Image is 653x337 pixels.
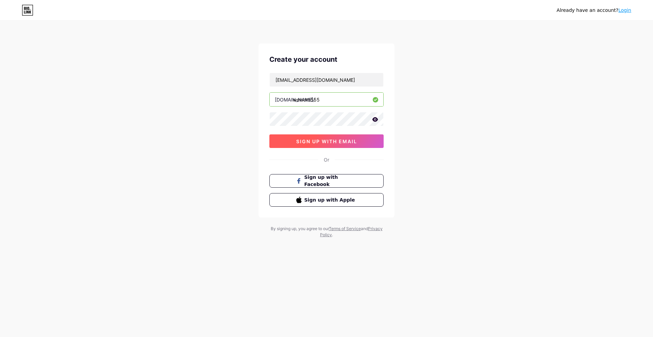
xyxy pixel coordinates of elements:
span: Sign up with Facebook [304,174,357,188]
button: sign up with email [269,134,384,148]
button: Sign up with Facebook [269,174,384,188]
button: Sign up with Apple [269,193,384,207]
span: sign up with email [296,138,357,144]
a: Login [618,7,631,13]
div: [DOMAIN_NAME]/ [275,96,315,103]
a: Terms of Service [329,226,361,231]
div: Create your account [269,54,384,64]
div: By signing up, you agree to our and . [269,226,384,238]
div: Or [324,156,329,163]
div: Already have an account? [557,7,631,14]
input: username [270,93,383,106]
input: Email [270,73,383,87]
span: Sign up with Apple [304,196,357,204]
